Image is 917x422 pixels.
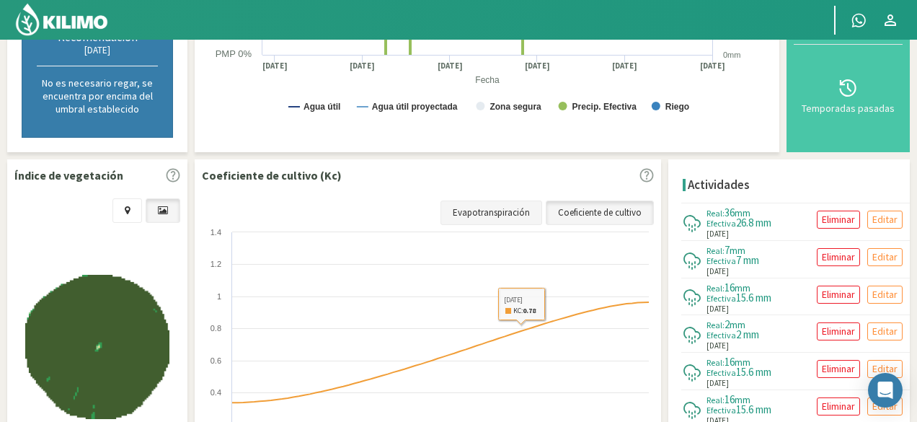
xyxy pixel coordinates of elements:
text: [DATE] [438,61,463,71]
text: 1.4 [211,228,221,237]
span: mm [735,393,750,406]
text: 1.2 [211,260,221,268]
span: Real: [706,245,725,256]
text: PMP 0% [216,48,252,59]
span: 7 [725,243,730,257]
text: [DATE] [700,61,725,71]
p: Eliminar [822,249,855,265]
span: Efectiva [706,255,736,266]
text: [DATE] [612,61,637,71]
span: mm [730,244,745,257]
text: Zona segura [489,102,541,112]
span: [DATE] [706,265,729,278]
button: Editar [867,248,903,266]
span: 7 mm [736,253,759,267]
text: Agua útil proyectada [372,102,458,112]
button: Eliminar [817,248,860,266]
button: Eliminar [817,211,860,229]
text: 0.8 [211,324,221,333]
span: 2 [725,317,730,331]
p: No es necesario regar, se encuentra por encima del umbral establecido [37,76,158,115]
button: Editar [867,322,903,340]
text: Precip. Efectiva [572,102,637,112]
p: Eliminar [822,211,855,228]
text: [DATE] [350,61,375,71]
span: 2 mm [736,328,759,341]
span: Real: [706,283,725,294]
span: 16 [725,281,735,294]
span: [DATE] [706,340,729,352]
button: Editar [867,286,903,304]
p: Eliminar [822,361,855,377]
span: 16 [725,355,735,369]
button: Temporadas pasadas [794,45,903,145]
button: Editar [867,211,903,229]
text: Agua útil [304,102,340,112]
span: [DATE] [706,303,729,315]
text: 0.4 [211,388,221,397]
button: Eliminar [817,286,860,304]
text: [DATE] [262,61,288,71]
span: [DATE] [706,377,729,390]
img: Kilimo [14,2,109,37]
span: 16 [725,392,735,406]
a: Coeficiente de cultivo [546,201,654,225]
p: Editar [872,249,898,265]
text: [DATE] [525,61,550,71]
text: 0mm [723,50,740,59]
span: mm [735,206,750,219]
span: Efectiva [706,218,736,229]
span: mm [735,356,750,369]
span: [DATE] [706,228,729,240]
div: [DATE] [37,44,158,56]
span: Real: [706,395,725,405]
img: bc67bff8-695a-4ba5-8ff8-624d45f08d9d_-_sentinel_-_2025-09-07.png [25,275,169,419]
button: Editar [867,360,903,378]
p: Eliminar [822,286,855,303]
span: mm [735,281,750,294]
span: Efectiva [706,293,736,304]
button: Eliminar [817,360,860,378]
p: Editar [872,361,898,377]
text: Riego [665,102,689,112]
span: Efectiva [706,405,736,416]
button: Editar [867,397,903,416]
p: Editar [872,286,898,303]
text: Fecha [475,75,500,85]
span: 15.6 mm [736,291,771,304]
p: Eliminar [822,323,855,340]
span: Real: [706,357,725,368]
h4: Actividades [688,178,750,192]
text: 1 [217,292,221,301]
span: 26.8 mm [736,216,771,229]
p: Índice de vegetación [14,167,123,184]
div: Open Intercom Messenger [868,373,903,408]
button: Eliminar [817,397,860,416]
p: Editar [872,323,898,340]
a: Evapotranspiración [440,201,542,225]
span: 15.6 mm [736,403,771,416]
p: Eliminar [822,398,855,415]
text: 0.6 [211,356,221,365]
p: Editar [872,211,898,228]
span: Real: [706,320,725,330]
p: Coeficiente de cultivo (Kc) [202,167,342,184]
span: Real: [706,208,725,219]
div: Temporadas pasadas [798,103,898,113]
button: Eliminar [817,322,860,340]
span: Efectiva [706,330,736,340]
span: mm [730,318,745,331]
span: Efectiva [706,367,736,378]
span: 15.6 mm [736,365,771,379]
span: 36 [725,206,735,219]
